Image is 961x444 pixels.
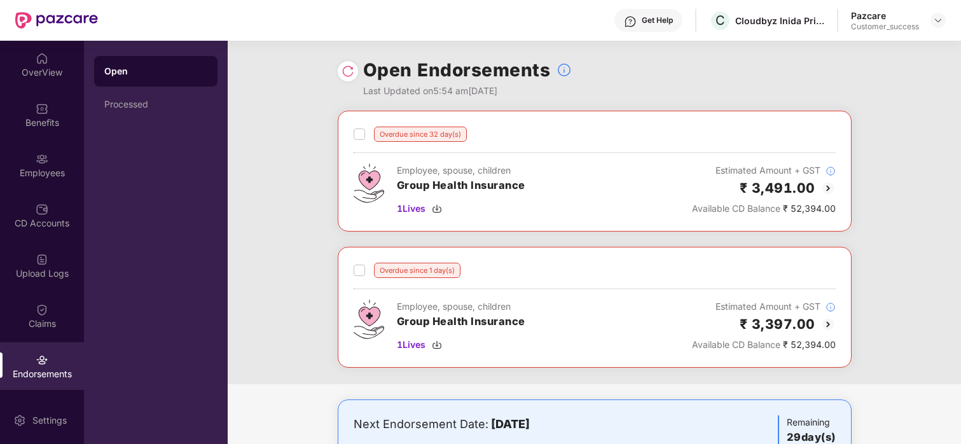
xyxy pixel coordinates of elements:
div: Cloudbyz Inida Private Limited [735,15,824,27]
img: svg+xml;base64,PHN2ZyBpZD0iQ0RfQWNjb3VudHMiIGRhdGEtbmFtZT0iQ0QgQWNjb3VudHMiIHhtbG5zPSJodHRwOi8vd3... [36,203,48,216]
div: ₹ 52,394.00 [692,338,836,352]
div: Overdue since 1 day(s) [374,263,460,278]
img: svg+xml;base64,PHN2ZyBpZD0iVXBsb2FkX0xvZ3MiIGRhdGEtbmFtZT0iVXBsb2FkIExvZ3MiIHhtbG5zPSJodHRwOi8vd3... [36,253,48,266]
img: svg+xml;base64,PHN2ZyBpZD0iSW5mb18tXzMyeDMyIiBkYXRhLW5hbWU9IkluZm8gLSAzMngzMiIgeG1sbnM9Imh0dHA6Ly... [557,62,572,78]
img: New Pazcare Logo [15,12,98,29]
img: svg+xml;base64,PHN2ZyBpZD0iQ2xhaW0iIHhtbG5zPSJodHRwOi8vd3d3LnczLm9yZy8yMDAwL3N2ZyIgd2lkdGg9IjIwIi... [36,303,48,316]
b: [DATE] [491,417,530,431]
span: 1 Lives [397,202,425,216]
img: svg+xml;base64,PHN2ZyBpZD0iRW1wbG95ZWVzIiB4bWxucz0iaHR0cDovL3d3dy53My5vcmcvMjAwMC9zdmciIHdpZHRoPS... [36,153,48,165]
span: Available CD Balance [692,203,780,214]
img: svg+xml;base64,PHN2ZyBpZD0iQmVuZWZpdHMiIHhtbG5zPSJodHRwOi8vd3d3LnczLm9yZy8yMDAwL3N2ZyIgd2lkdGg9Ij... [36,102,48,115]
img: svg+xml;base64,PHN2ZyBpZD0iQmFjay0yMHgyMCIgeG1sbnM9Imh0dHA6Ly93d3cudzMub3JnLzIwMDAvc3ZnIiB3aWR0aD... [820,317,836,332]
img: svg+xml;base64,PHN2ZyBpZD0iRHJvcGRvd24tMzJ4MzIiIHhtbG5zPSJodHRwOi8vd3d3LnczLm9yZy8yMDAwL3N2ZyIgd2... [933,15,943,25]
img: svg+xml;base64,PHN2ZyBpZD0iSW5mb18tXzMyeDMyIiBkYXRhLW5hbWU9IkluZm8gLSAzMngzMiIgeG1sbnM9Imh0dHA6Ly... [826,166,836,176]
div: Last Updated on 5:54 am[DATE] [363,84,572,98]
div: Employee, spouse, children [397,163,525,177]
span: Available CD Balance [692,339,780,350]
img: svg+xml;base64,PHN2ZyBpZD0iRW5kb3JzZW1lbnRzIiB4bWxucz0iaHR0cDovL3d3dy53My5vcmcvMjAwMC9zdmciIHdpZH... [36,354,48,366]
div: Pazcare [851,10,919,22]
img: svg+xml;base64,PHN2ZyBpZD0iSGVscC0zMngzMiIgeG1sbnM9Imh0dHA6Ly93d3cudzMub3JnLzIwMDAvc3ZnIiB3aWR0aD... [624,15,637,28]
h3: Group Health Insurance [397,177,525,194]
img: svg+xml;base64,PHN2ZyBpZD0iRG93bmxvYWQtMzJ4MzIiIHhtbG5zPSJodHRwOi8vd3d3LnczLm9yZy8yMDAwL3N2ZyIgd2... [432,340,442,350]
img: svg+xml;base64,PHN2ZyBpZD0iRG93bmxvYWQtMzJ4MzIiIHhtbG5zPSJodHRwOi8vd3d3LnczLm9yZy8yMDAwL3N2ZyIgd2... [432,204,442,214]
h2: ₹ 3,397.00 [740,314,815,335]
img: svg+xml;base64,PHN2ZyB4bWxucz0iaHR0cDovL3d3dy53My5vcmcvMjAwMC9zdmciIHdpZHRoPSI0Ny43MTQiIGhlaWdodD... [354,300,384,339]
img: svg+xml;base64,PHN2ZyBpZD0iSW5mb18tXzMyeDMyIiBkYXRhLW5hbWU9IkluZm8gLSAzMngzMiIgeG1sbnM9Imh0dHA6Ly... [826,302,836,312]
h2: ₹ 3,491.00 [740,177,815,198]
img: svg+xml;base64,PHN2ZyBpZD0iQmFjay0yMHgyMCIgeG1sbnM9Imh0dHA6Ly93d3cudzMub3JnLzIwMDAvc3ZnIiB3aWR0aD... [820,181,836,196]
h1: Open Endorsements [363,56,551,84]
span: 1 Lives [397,338,425,352]
div: Estimated Amount + GST [692,300,836,314]
div: Settings [29,414,71,427]
div: Employee, spouse, children [397,300,525,314]
div: Customer_success [851,22,919,32]
div: Get Help [642,15,673,25]
div: ₹ 52,394.00 [692,202,836,216]
h3: Group Health Insurance [397,314,525,330]
div: Next Endorsement Date: [354,415,667,433]
div: Estimated Amount + GST [692,163,836,177]
img: svg+xml;base64,PHN2ZyBpZD0iU2V0dGluZy0yMHgyMCIgeG1sbnM9Imh0dHA6Ly93d3cudzMub3JnLzIwMDAvc3ZnIiB3aW... [13,414,26,427]
img: svg+xml;base64,PHN2ZyB4bWxucz0iaHR0cDovL3d3dy53My5vcmcvMjAwMC9zdmciIHdpZHRoPSI0Ny43MTQiIGhlaWdodD... [354,163,384,203]
div: Open [104,65,207,78]
div: Overdue since 32 day(s) [374,127,467,142]
img: svg+xml;base64,PHN2ZyBpZD0iSG9tZSIgeG1sbnM9Imh0dHA6Ly93d3cudzMub3JnLzIwMDAvc3ZnIiB3aWR0aD0iMjAiIG... [36,52,48,65]
img: svg+xml;base64,PHN2ZyBpZD0iUmVsb2FkLTMyeDMyIiB4bWxucz0iaHR0cDovL3d3dy53My5vcmcvMjAwMC9zdmciIHdpZH... [342,65,354,78]
div: Processed [104,99,207,109]
span: C [716,13,725,28]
